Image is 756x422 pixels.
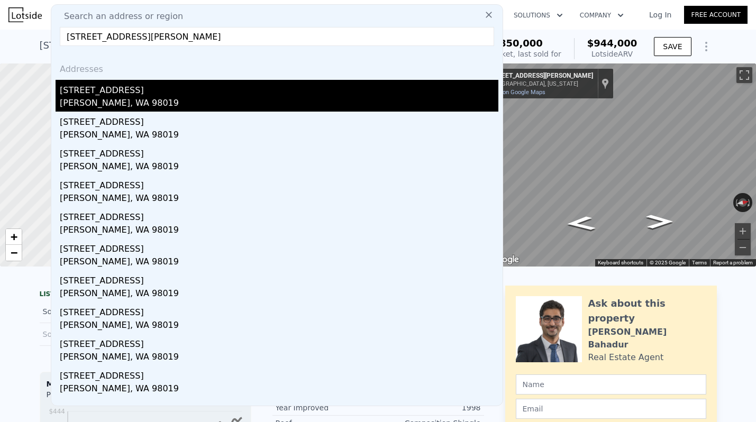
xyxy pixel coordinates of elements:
img: Lotside [8,7,42,22]
a: Open this area in Google Maps (opens a new window) [487,253,522,267]
div: [STREET_ADDRESS] [60,112,498,129]
div: [STREET_ADDRESS] [60,238,498,255]
span: $850,000 [493,38,543,49]
div: Map [484,63,756,267]
div: Ask about this property [588,296,706,326]
input: Email [516,399,706,419]
div: Sold [43,305,137,318]
div: [PERSON_NAME] Bahadur [588,326,706,351]
div: [STREET_ADDRESS][PERSON_NAME] , [GEOGRAPHIC_DATA] , WA 98270 [40,38,374,53]
a: View on Google Maps [488,89,545,96]
tspan: $444 [49,408,65,415]
a: Report a problem [713,260,753,265]
a: Terms [692,260,707,265]
div: [STREET_ADDRESS] [60,270,498,287]
button: Zoom in [735,223,751,239]
a: Free Account [684,6,748,24]
img: Google [487,253,522,267]
input: Enter an address, city, region, neighborhood or zip code [60,27,494,46]
button: Reset the view [733,197,753,208]
div: Lotside ARV [587,49,637,59]
div: Off Market, last sold for [475,49,561,59]
a: Show location on map [602,78,609,89]
div: [STREET_ADDRESS] [60,334,498,351]
div: [GEOGRAPHIC_DATA], [US_STATE] [488,80,593,87]
div: Year Improved [276,402,378,413]
div: Price per Square Foot [47,389,145,406]
div: Addresses [56,54,498,80]
div: [PERSON_NAME], WA 98019 [60,351,498,365]
div: Street View [484,63,756,267]
button: Company [571,6,632,25]
div: [STREET_ADDRESS] [60,302,498,319]
button: Zoom out [735,240,751,255]
span: − [11,246,17,259]
div: 1998 [378,402,481,413]
div: [STREET_ADDRESS] [60,207,498,224]
div: LISTING & SALE HISTORY [40,290,251,300]
div: [PERSON_NAME], WA 98019 [60,319,498,334]
div: [PERSON_NAME], WA 98019 [60,129,498,143]
button: Rotate counterclockwise [733,193,739,212]
div: [PERSON_NAME], WA 98019 [60,97,498,112]
button: SAVE [654,37,691,56]
a: Zoom out [6,245,22,261]
span: + [11,230,17,243]
a: Zoom in [6,229,22,245]
button: Solutions [505,6,571,25]
span: © 2025 Google [650,260,686,265]
path: Go North, 72nd Dr NE [635,211,685,232]
div: Sold [43,327,137,341]
span: $944,000 [587,38,637,49]
div: [PERSON_NAME], WA 98019 [60,255,498,270]
button: Toggle fullscreen view [736,67,752,83]
input: Name [516,374,706,395]
div: [PERSON_NAME], WA 98019 [60,287,498,302]
div: [STREET_ADDRESS] [60,80,498,97]
span: Search an address or region [56,10,183,23]
div: [STREET_ADDRESS][PERSON_NAME] [488,72,593,80]
div: [STREET_ADDRESS] [60,143,498,160]
div: [PERSON_NAME], WA 98019 [60,192,498,207]
div: Median Sale [47,379,244,389]
button: Keyboard shortcuts [598,259,643,267]
div: [PERSON_NAME], WA 98019 [60,382,498,397]
path: Go South, 72nd Dr NE [553,213,608,234]
div: [PERSON_NAME], WA 98019 [60,224,498,238]
div: [STREET_ADDRESS] [60,175,498,192]
div: [PERSON_NAME], WA 98019 [60,160,498,175]
div: [STREET_ADDRESS] [60,365,498,382]
div: Real Estate Agent [588,351,664,364]
button: Show Options [696,36,717,57]
a: Log In [636,10,684,20]
button: Rotate clockwise [747,193,753,212]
